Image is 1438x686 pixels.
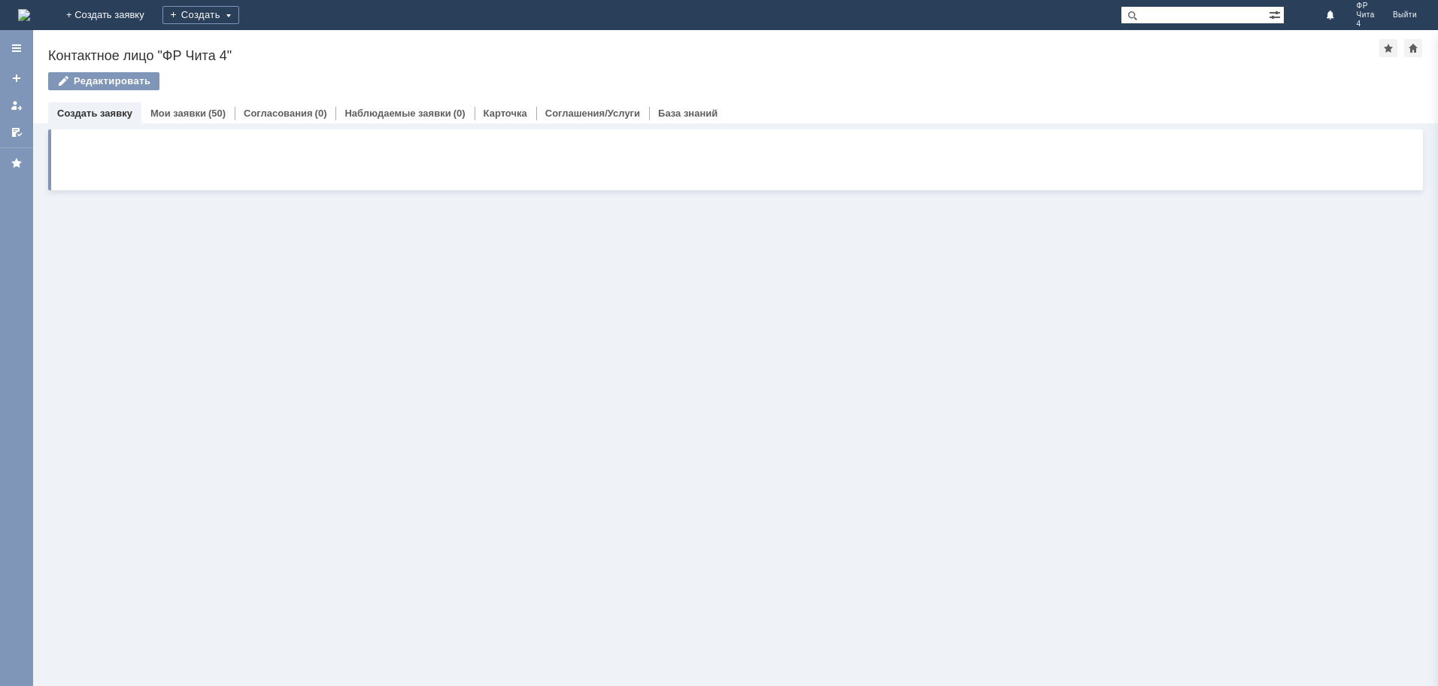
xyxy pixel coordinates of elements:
a: Мои заявки [150,108,206,119]
div: Контактное лицо "ФР Чита 4" [48,48,1379,63]
a: Наблюдаемые заявки [344,108,451,119]
div: Создать [162,6,239,24]
div: Добавить в избранное [1379,39,1397,57]
span: ФР [1357,2,1375,11]
a: Мои согласования [5,120,29,144]
span: Чита [1357,11,1375,20]
div: (50) [208,108,226,119]
a: Создать заявку [5,66,29,90]
span: Расширенный поиск [1269,7,1284,21]
a: Карточка [484,108,527,119]
div: (0) [315,108,327,119]
a: База знаний [658,108,717,119]
div: (0) [454,108,466,119]
a: Перейти на домашнюю страницу [18,9,30,21]
img: logo [18,9,30,21]
span: 4 [1357,20,1375,29]
a: Согласования [244,108,313,119]
div: Сделать домашней страницей [1404,39,1422,57]
a: Соглашения/Услуги [545,108,640,119]
a: Создать заявку [57,108,132,119]
a: Мои заявки [5,93,29,117]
